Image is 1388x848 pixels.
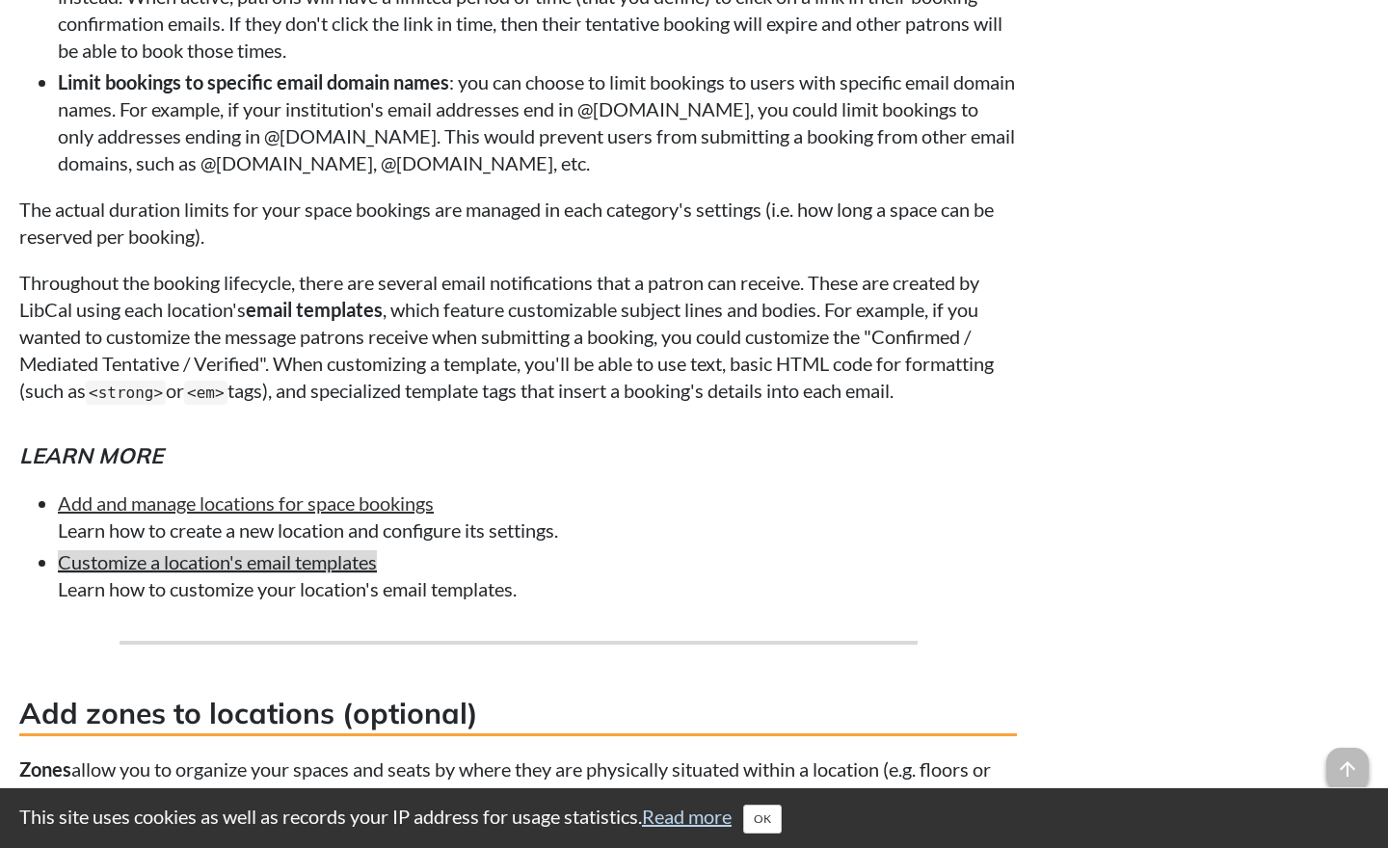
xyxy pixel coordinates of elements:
[19,440,1017,471] h5: Learn more
[19,269,1017,404] p: Throughout the booking lifecycle, there are several email notifications that a patron can receive...
[184,381,227,405] code: <em>
[58,491,434,515] a: Add and manage locations for space bookings
[19,757,71,781] strong: Zones
[58,70,449,93] strong: Limit bookings to specific email domain names
[19,693,1017,736] h3: Add zones to locations (optional)
[58,550,377,573] a: Customize a location's email templates
[1326,748,1369,790] span: arrow_upward
[86,381,166,405] code: <strong>
[246,298,383,321] strong: email templates
[642,805,732,828] a: Read more
[1326,750,1369,773] a: arrow_upward
[58,490,1017,543] li: Learn how to create a new location and configure its settings.
[19,196,1017,250] p: The actual duration limits for your space bookings are managed in each category's settings (i.e. ...
[743,805,782,834] button: Close
[58,68,1017,176] li: : you can choose to limit bookings to users with specific email domain names. For example, if you...
[687,784,971,808] a: track the utilization of your spaces
[58,548,1017,602] li: Learn how to customize your location's email templates.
